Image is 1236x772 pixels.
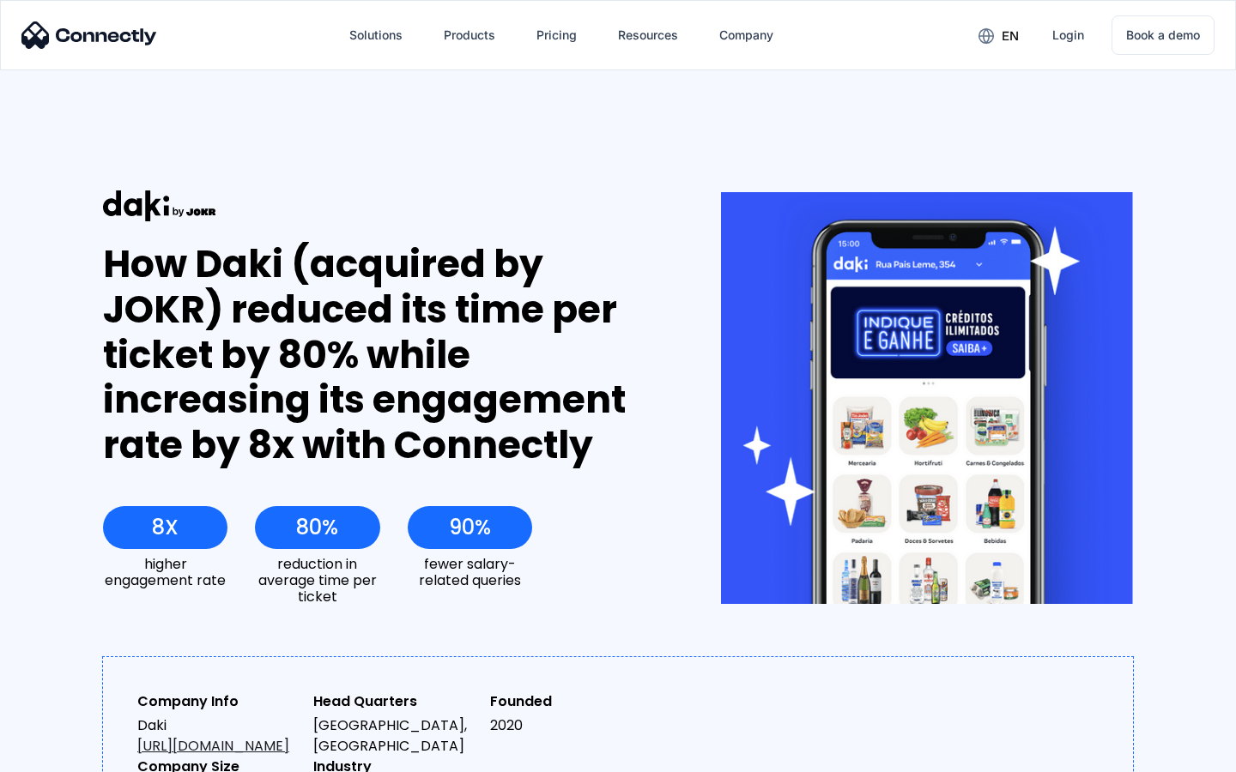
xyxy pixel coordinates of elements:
div: fewer salary-related queries [408,556,532,588]
div: en [965,22,1032,48]
div: Products [430,15,509,56]
div: Solutions [349,23,403,47]
img: Connectly Logo [21,21,157,49]
a: Login [1039,15,1098,56]
div: Login [1052,23,1084,47]
div: Pricing [536,23,577,47]
div: Resources [618,23,678,47]
div: reduction in average time per ticket [255,556,379,606]
div: Products [444,23,495,47]
div: Company [719,23,773,47]
a: Pricing [523,15,591,56]
aside: Language selected: English [17,742,103,766]
div: 90% [449,516,491,540]
div: 8X [152,516,179,540]
div: How Daki (acquired by JOKR) reduced its time per ticket by 80% while increasing its engagement ra... [103,242,658,468]
a: [URL][DOMAIN_NAME] [137,736,289,756]
div: Head Quarters [313,691,476,712]
div: Resources [604,15,692,56]
div: Company [706,15,787,56]
div: higher engagement rate [103,556,227,588]
div: Daki [137,715,300,757]
div: en [1002,24,1019,48]
div: [GEOGRAPHIC_DATA], [GEOGRAPHIC_DATA] [313,715,476,757]
div: 80% [296,516,338,540]
ul: Language list [34,742,103,766]
div: Founded [490,691,652,712]
div: Solutions [336,15,416,56]
div: Company Info [137,691,300,712]
a: Book a demo [1112,15,1215,55]
div: 2020 [490,715,652,736]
